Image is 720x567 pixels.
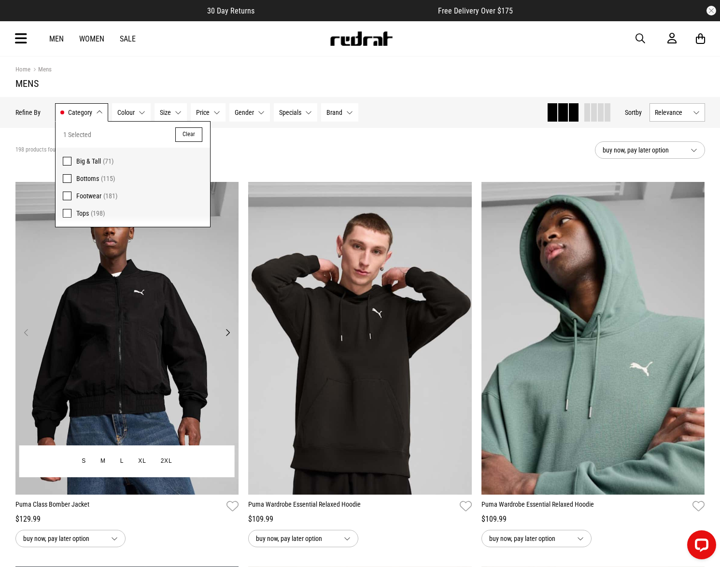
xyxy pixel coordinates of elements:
[74,453,93,470] button: S
[131,453,153,470] button: XL
[20,327,32,338] button: Previous
[15,146,61,154] span: 198 products found
[15,109,41,116] p: Refine By
[103,192,117,200] span: (181)
[15,513,239,525] div: $129.99
[15,182,239,495] img: Puma Class Bomber Jacket in Black
[15,78,705,89] h1: Mens
[160,109,171,116] span: Size
[235,109,254,116] span: Gender
[248,530,358,547] button: buy now, pay later option
[274,103,317,122] button: Specials
[191,103,226,122] button: Price
[481,499,689,513] a: Puma Wardrobe Essential Relaxed Hoodie
[103,157,113,165] span: (71)
[207,6,254,15] span: 30 Day Returns
[229,103,270,122] button: Gender
[113,453,131,470] button: L
[274,6,419,15] iframe: Customer reviews powered by Trustpilot
[256,533,336,544] span: buy now, pay later option
[117,109,135,116] span: Colour
[649,103,705,122] button: Relevance
[79,34,104,43] a: Women
[15,499,223,513] a: Puma Class Bomber Jacket
[30,66,52,75] a: Mens
[76,157,101,165] span: Big & Tall
[76,175,99,182] span: Bottoms
[248,182,472,495] img: Puma Wardrobe Essential Relaxed Hoodie in Black
[196,109,210,116] span: Price
[481,182,705,495] img: Puma Wardrobe Essential Relaxed Hoodie in Green
[15,530,126,547] button: buy now, pay later option
[321,103,358,122] button: Brand
[101,175,115,182] span: (115)
[438,6,513,15] span: Free Delivery Over $175
[15,66,30,73] a: Home
[222,327,234,338] button: Next
[655,109,689,116] span: Relevance
[326,109,342,116] span: Brand
[625,107,642,118] button: Sortby
[23,533,103,544] span: buy now, pay later option
[154,453,180,470] button: 2XL
[175,127,202,142] button: Clear
[329,31,393,46] img: Redrat logo
[481,530,592,547] button: buy now, pay later option
[93,453,113,470] button: M
[603,144,683,156] span: buy now, pay later option
[248,499,456,513] a: Puma Wardrobe Essential Relaxed Hoodie
[155,103,187,122] button: Size
[120,34,136,43] a: Sale
[68,109,92,116] span: Category
[635,109,642,116] span: by
[91,209,105,217] span: (198)
[489,533,569,544] span: buy now, pay later option
[49,34,64,43] a: Men
[248,513,472,525] div: $109.99
[55,103,108,122] button: Category
[481,513,705,525] div: $109.99
[112,103,151,122] button: Colour
[279,109,301,116] span: Specials
[55,121,211,227] div: Category
[63,129,91,140] span: 1 Selected
[595,141,705,159] button: buy now, pay later option
[76,192,101,200] span: Footwear
[76,209,89,217] span: Tops
[679,526,720,567] iframe: LiveChat chat widget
